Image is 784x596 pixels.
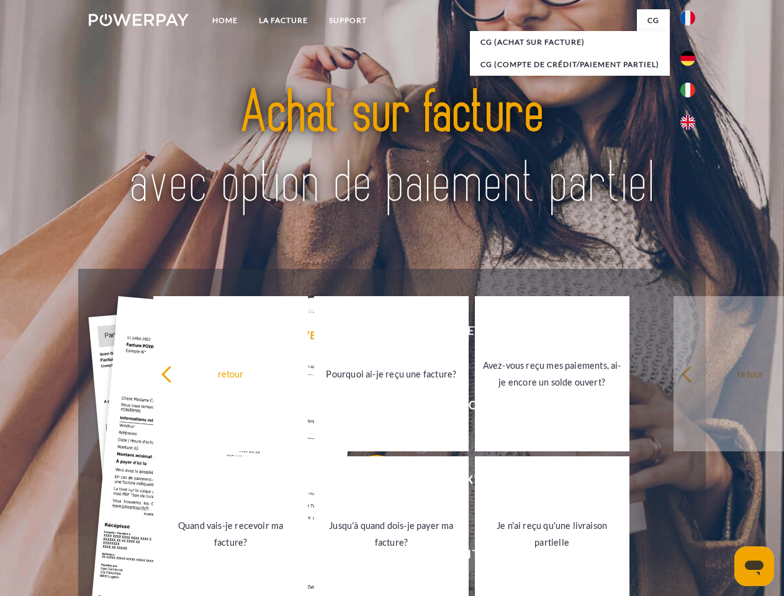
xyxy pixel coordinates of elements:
[161,365,300,382] div: retour
[637,9,670,32] a: CG
[322,517,461,551] div: Jusqu'à quand dois-je payer ma facture?
[680,51,695,66] img: de
[161,517,300,551] div: Quand vais-je recevoir ma facture?
[89,14,189,26] img: logo-powerpay-white.svg
[475,296,629,451] a: Avez-vous reçu mes paiements, ai-je encore un solde ouvert?
[680,83,695,97] img: it
[680,11,695,25] img: fr
[119,60,665,238] img: title-powerpay_fr.svg
[318,9,377,32] a: Support
[482,357,622,391] div: Avez-vous reçu mes paiements, ai-je encore un solde ouvert?
[734,546,774,586] iframe: Bouton de lancement de la fenêtre de messagerie
[470,31,670,53] a: CG (achat sur facture)
[322,365,461,382] div: Pourquoi ai-je reçu une facture?
[248,9,318,32] a: LA FACTURE
[482,517,622,551] div: Je n'ai reçu qu'une livraison partielle
[680,115,695,130] img: en
[202,9,248,32] a: Home
[470,53,670,76] a: CG (Compte de crédit/paiement partiel)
